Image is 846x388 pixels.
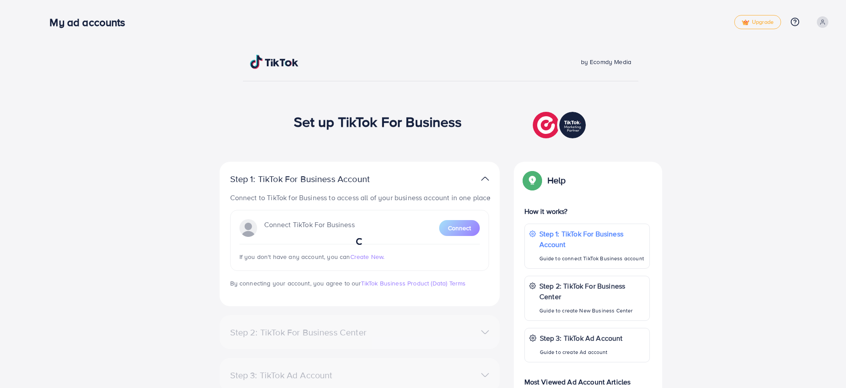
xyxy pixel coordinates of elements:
img: TikTok partner [533,110,588,141]
p: Step 2: TikTok For Business Center [539,281,645,302]
p: How it works? [524,206,650,217]
p: Step 3: TikTok Ad Account [540,333,623,343]
img: TikTok partner [481,172,489,185]
img: TikTok [250,55,299,69]
p: Most Viewed Ad Account Articles [524,369,650,387]
h3: My ad accounts [49,16,132,29]
p: Help [547,175,566,186]
img: Popup guide [524,172,540,188]
p: Guide to connect TikTok Business account [539,253,645,264]
h1: Set up TikTok For Business [294,113,462,130]
span: by Ecomdy Media [581,57,631,66]
p: Step 1: TikTok For Business Account [539,228,645,250]
p: Guide to create New Business Center [539,305,645,316]
p: Step 1: TikTok For Business Account [230,174,398,184]
p: Guide to create Ad account [540,347,623,358]
a: tickUpgrade [734,15,781,29]
span: Upgrade [742,19,774,26]
img: tick [742,19,749,26]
